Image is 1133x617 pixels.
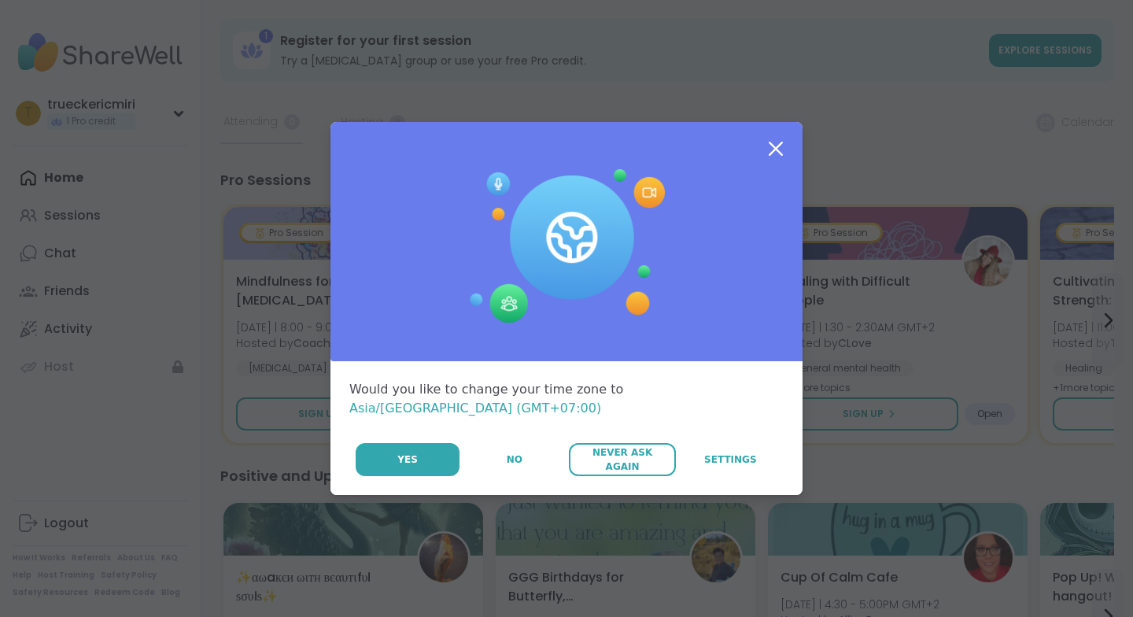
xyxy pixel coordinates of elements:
button: Yes [356,443,459,476]
span: Never Ask Again [577,445,667,474]
span: Asia/[GEOGRAPHIC_DATA] (GMT+07:00) [349,401,601,416]
button: No [461,443,567,476]
img: Session Experience [468,169,665,323]
span: Settings [704,453,757,467]
button: Never Ask Again [569,443,675,476]
span: No [507,453,522,467]
div: Would you like to change your time zone to [349,380,784,418]
span: Yes [397,453,418,467]
a: Settings [677,443,784,476]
